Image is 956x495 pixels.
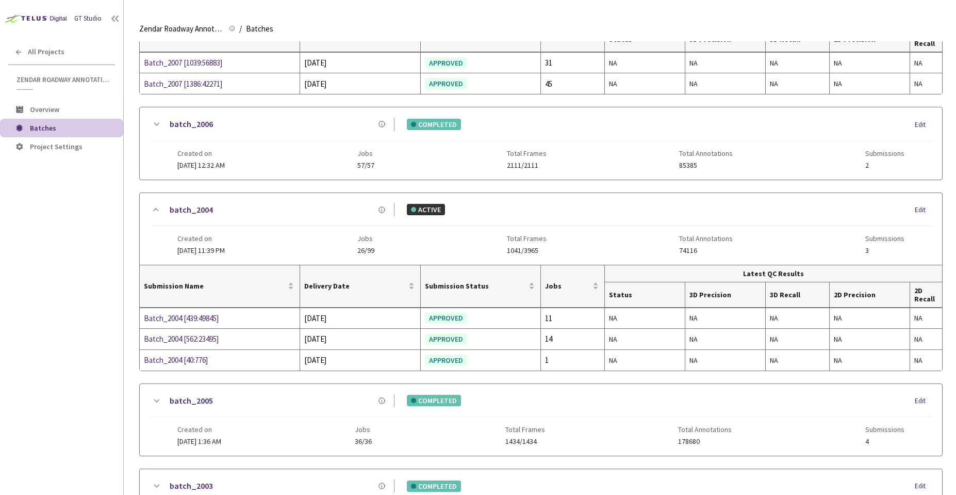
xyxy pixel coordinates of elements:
a: Batch_2004 [40:776] [144,354,253,366]
div: NA [770,57,825,69]
span: Total Annotations [678,425,732,434]
span: 3 [865,247,904,254]
div: [DATE] [304,78,416,90]
span: [DATE] 1:36 AM [177,437,221,446]
th: Delivery Date [300,265,420,308]
div: NA [834,57,905,69]
div: batch_2004ACTIVEEditCreated on[DATE] 11:39 PMJobs26/99Total Frames1041/3965Total Annotations74116... [140,193,942,265]
th: 2D Precision [830,282,910,308]
span: Zendar Roadway Annotations | Cuboid Labels [139,23,223,35]
th: Jobs [541,265,605,308]
a: batch_2004 [170,203,213,216]
th: 2D Recall [910,282,942,308]
span: Total Annotations [679,234,733,243]
div: NA [914,312,938,324]
span: Total Frames [507,234,547,243]
div: NA [914,57,938,69]
span: Zendar Roadway Annotations | Cuboid Labels [17,75,109,84]
div: ACTIVE [407,204,445,215]
div: [DATE] [304,333,416,345]
a: Batch_2004 [562:23495] [144,333,253,345]
th: Submission Name [140,265,300,308]
span: 57/57 [357,162,374,169]
span: Created on [177,234,225,243]
div: Edit [915,481,932,491]
div: NA [689,312,761,324]
div: APPROVED [425,333,467,345]
div: NA [770,333,825,345]
div: APPROVED [425,312,467,324]
th: Latest QC Results [605,265,942,282]
div: NA [914,355,938,366]
div: [DATE] [304,354,416,366]
div: APPROVED [425,355,467,366]
div: NA [609,57,681,69]
a: Batch_2004 [439:49845] [144,312,253,325]
div: NA [609,78,681,89]
div: NA [609,355,681,366]
span: 2 [865,162,904,169]
div: 11 [545,312,600,325]
div: NA [609,333,681,345]
div: NA [914,78,938,89]
span: Overview [30,105,59,114]
span: 36/36 [355,438,372,445]
span: Delivery Date [304,282,406,290]
div: NA [834,312,905,324]
th: 3D Recall [766,282,830,308]
div: APPROVED [425,78,467,89]
a: batch_2005 [170,394,213,407]
span: All Projects [28,47,64,56]
div: NA [689,57,761,69]
div: NA [770,355,825,366]
span: 74116 [679,247,733,254]
span: 178680 [678,438,732,445]
span: Submissions [865,425,904,434]
div: Batch_2007 [1039:56883] [144,57,253,69]
div: COMPLETED [407,481,461,492]
div: NA [834,355,905,366]
div: Edit [915,205,932,215]
div: NA [689,78,761,89]
div: Edit [915,396,932,406]
span: Total Annotations [679,149,733,157]
span: Jobs [357,149,374,157]
span: Total Frames [507,149,547,157]
span: Created on [177,149,225,157]
div: [DATE] [304,57,416,69]
span: Batches [30,123,56,133]
div: NA [834,78,905,89]
th: Submission Status [421,265,541,308]
span: Batches [246,23,273,35]
div: 1 [545,354,600,366]
a: batch_2006 [170,118,213,131]
span: 2111/2111 [507,162,547,169]
div: [DATE] [304,312,416,325]
div: NA [770,78,825,89]
div: COMPLETED [407,119,461,130]
li: / [239,23,242,35]
span: Jobs [357,234,374,243]
span: 1041/3965 [507,247,547,254]
div: 14 [545,333,600,345]
span: 85385 [679,162,733,169]
div: NA [689,355,761,366]
span: 1434/1434 [505,438,545,445]
div: GT Studio [74,14,102,24]
span: Jobs [545,282,590,290]
div: COMPLETED [407,395,461,406]
span: Submission Name [144,282,286,290]
span: Submissions [865,149,904,157]
span: Created on [177,425,221,434]
div: NA [609,312,681,324]
div: batch_2006COMPLETEDEditCreated on[DATE] 12:32 AMJobs57/57Total Frames2111/2111Total Annotations85... [140,107,942,179]
span: Project Settings [30,142,83,151]
span: Submissions [865,234,904,243]
a: batch_2003 [170,480,213,492]
span: 26/99 [357,247,374,254]
span: [DATE] 12:32 AM [177,161,225,170]
div: APPROVED [425,57,467,69]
